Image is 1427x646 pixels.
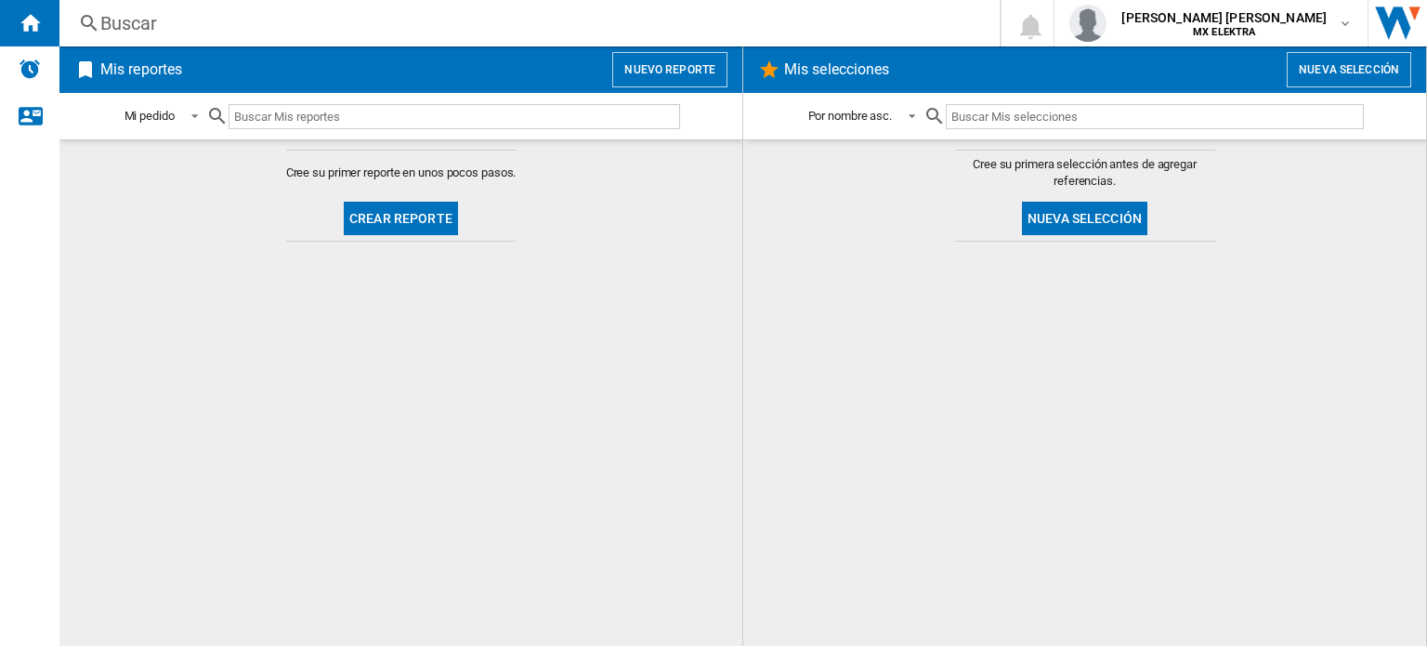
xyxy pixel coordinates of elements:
input: Buscar Mis selecciones [946,104,1363,129]
h2: Mis reportes [97,52,186,87]
h2: Mis selecciones [780,52,894,87]
img: alerts-logo.svg [19,58,41,80]
button: Nueva selección [1287,52,1411,87]
button: Nueva selección [1022,202,1147,235]
div: Mi pedido [124,109,175,123]
span: Cree su primera selección antes de agregar referencias. [955,156,1215,190]
img: profile.jpg [1069,5,1106,42]
input: Buscar Mis reportes [229,104,680,129]
div: Por nombre asc. [808,109,893,123]
button: Nuevo reporte [612,52,727,87]
span: [PERSON_NAME] [PERSON_NAME] [1121,8,1327,27]
b: MX ELEKTRA [1193,26,1255,38]
button: Crear reporte [344,202,458,235]
div: Buscar [100,10,951,36]
span: Cree su primer reporte en unos pocos pasos. [286,165,517,181]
